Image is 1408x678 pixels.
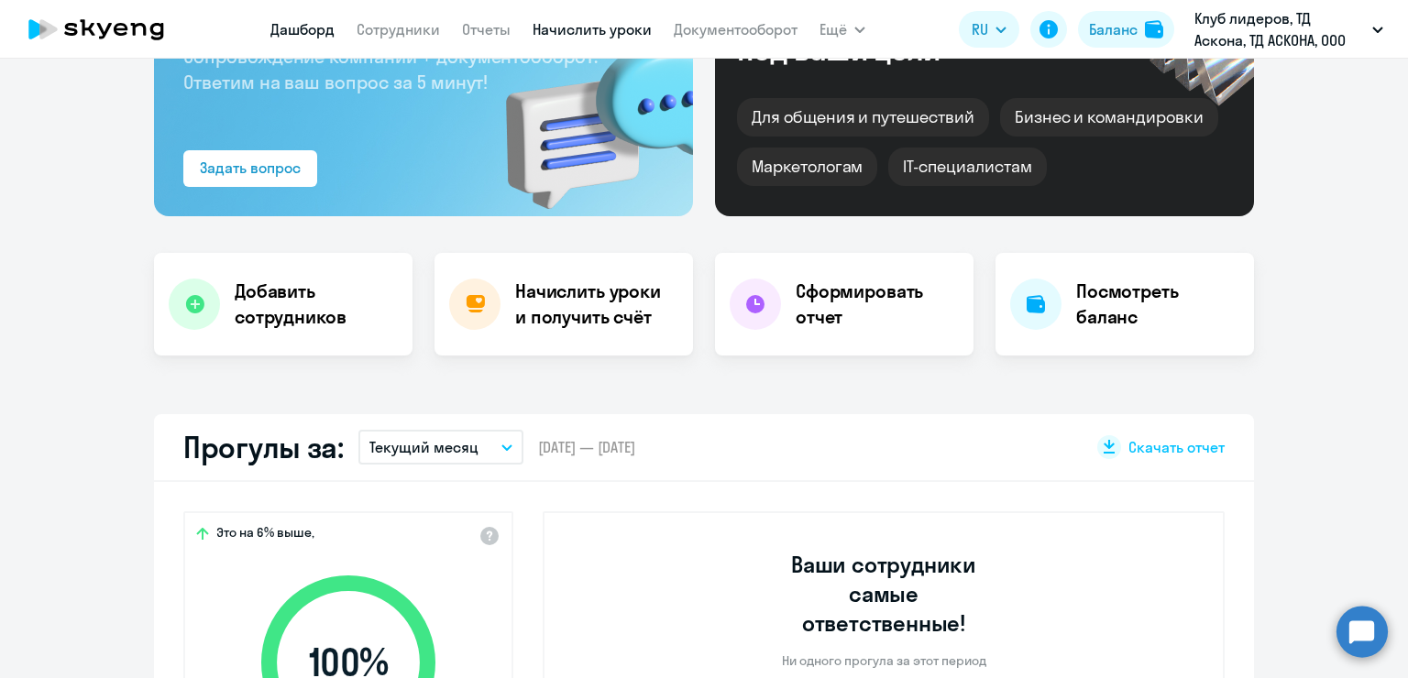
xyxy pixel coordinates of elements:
h3: Ваши сотрудники самые ответственные! [766,550,1002,638]
p: Текущий месяц [369,436,478,458]
a: Дашборд [270,20,335,38]
div: Бизнес и командировки [1000,98,1218,137]
button: Ещё [819,11,865,48]
div: Курсы английского под ваши цели [737,3,1050,65]
img: bg-img [479,10,693,216]
div: Маркетологам [737,148,877,186]
button: RU [959,11,1019,48]
p: Ни одного прогула за этот период [782,652,986,669]
a: Отчеты [462,20,511,38]
div: Задать вопрос [200,157,301,179]
span: RU [972,18,988,40]
h4: Добавить сотрудников [235,279,398,330]
button: Балансbalance [1078,11,1174,48]
span: [DATE] — [DATE] [538,437,635,457]
img: balance [1145,20,1163,38]
span: Скачать отчет [1128,437,1225,457]
div: IT-специалистам [888,148,1046,186]
p: Клуб лидеров, ТД Аскона, ТД АСКОНА, ООО [1194,7,1365,51]
h4: Посмотреть баланс [1076,279,1239,330]
span: Это на 6% выше, [216,524,314,546]
div: Для общения и путешествий [737,98,989,137]
div: Баланс [1089,18,1138,40]
button: Задать вопрос [183,150,317,187]
h2: Прогулы за: [183,429,344,465]
span: Ещё [819,18,847,40]
h4: Начислить уроки и получить счёт [515,279,675,330]
button: Клуб лидеров, ТД Аскона, ТД АСКОНА, ООО [1185,7,1392,51]
a: Документооборот [674,20,797,38]
a: Сотрудники [357,20,440,38]
button: Текущий месяц [358,430,523,465]
a: Начислить уроки [533,20,652,38]
h4: Сформировать отчет [796,279,959,330]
